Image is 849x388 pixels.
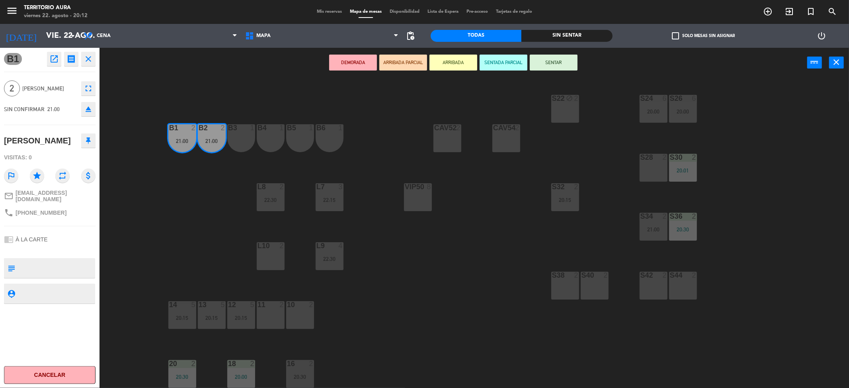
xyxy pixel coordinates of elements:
[64,52,78,66] button: receipt
[662,272,667,279] div: 2
[168,315,196,321] div: 20:15
[669,109,697,114] div: 20:00
[662,213,667,220] div: 2
[286,374,314,380] div: 20:30
[7,264,16,272] i: subject
[4,235,14,244] i: chrome_reader_mode
[316,256,344,262] div: 22:30
[4,208,14,218] i: phone
[191,360,196,367] div: 2
[55,169,70,183] i: repeat
[574,95,579,102] div: 2
[16,210,66,216] span: [PHONE_NUMBER]
[4,80,20,96] span: 2
[279,301,284,308] div: 2
[191,301,196,308] div: 5
[785,7,794,16] i: exit_to_app
[386,10,424,14] span: Disponibilidad
[81,169,96,183] i: attach_money
[316,242,317,249] div: L9
[221,301,225,308] div: 5
[662,154,667,161] div: 2
[16,190,96,202] span: [EMAIL_ADDRESS][DOMAIN_NAME]
[406,31,416,41] span: pending_actions
[692,95,697,102] div: 6
[810,57,820,67] i: power_input
[806,7,816,16] i: turned_in_not
[309,360,314,367] div: 2
[763,7,773,16] i: add_circle_outline
[22,84,77,93] span: [PERSON_NAME]
[84,104,93,114] i: eject
[329,55,377,71] button: DEMORADA
[551,197,579,203] div: 20:15
[828,7,837,16] i: search
[49,54,59,64] i: open_in_new
[279,124,284,131] div: 1
[168,138,196,144] div: 21:00
[817,31,826,41] i: power_settings_new
[279,183,284,190] div: 2
[669,227,697,232] div: 20:30
[227,315,255,321] div: 20:15
[338,183,343,190] div: 3
[429,55,477,71] button: ARRIBADA
[456,124,461,131] div: 2
[84,54,93,64] i: close
[4,366,96,384] button: Cancelar
[250,124,255,131] div: 1
[24,12,88,20] div: viernes 22. agosto - 20:12
[198,138,226,144] div: 21:00
[68,31,78,41] i: arrow_drop_down
[493,124,494,131] div: CAV54
[521,30,613,42] div: Sin sentar
[47,106,60,112] span: 21:00
[81,102,96,116] button: eject
[662,95,667,102] div: 6
[221,124,225,131] div: 2
[424,10,463,14] span: Lista de Espera
[530,55,578,71] button: SENTAR
[4,151,96,165] div: Visitas: 0
[198,315,226,321] div: 20:15
[81,81,96,96] button: fullscreen
[257,197,285,203] div: 22:30
[169,360,170,367] div: 20
[316,183,317,190] div: L7
[574,272,579,279] div: 2
[97,33,111,39] span: Cena
[227,374,255,380] div: 20:00
[169,124,170,131] div: B1
[279,242,284,249] div: 2
[81,52,96,66] button: close
[829,57,844,69] button: close
[431,30,522,42] div: Todas
[256,33,271,39] span: MAPA
[7,289,16,298] i: person_pin
[480,55,527,71] button: SENTADA PARCIAL
[669,168,697,173] div: 20:01
[692,213,697,220] div: 2
[4,169,18,183] i: outlined_flag
[672,32,679,39] span: check_box_outline_blank
[603,272,608,279] div: 2
[6,5,18,20] button: menu
[47,52,61,66] button: open_in_new
[4,53,22,65] span: B1
[566,95,573,102] i: block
